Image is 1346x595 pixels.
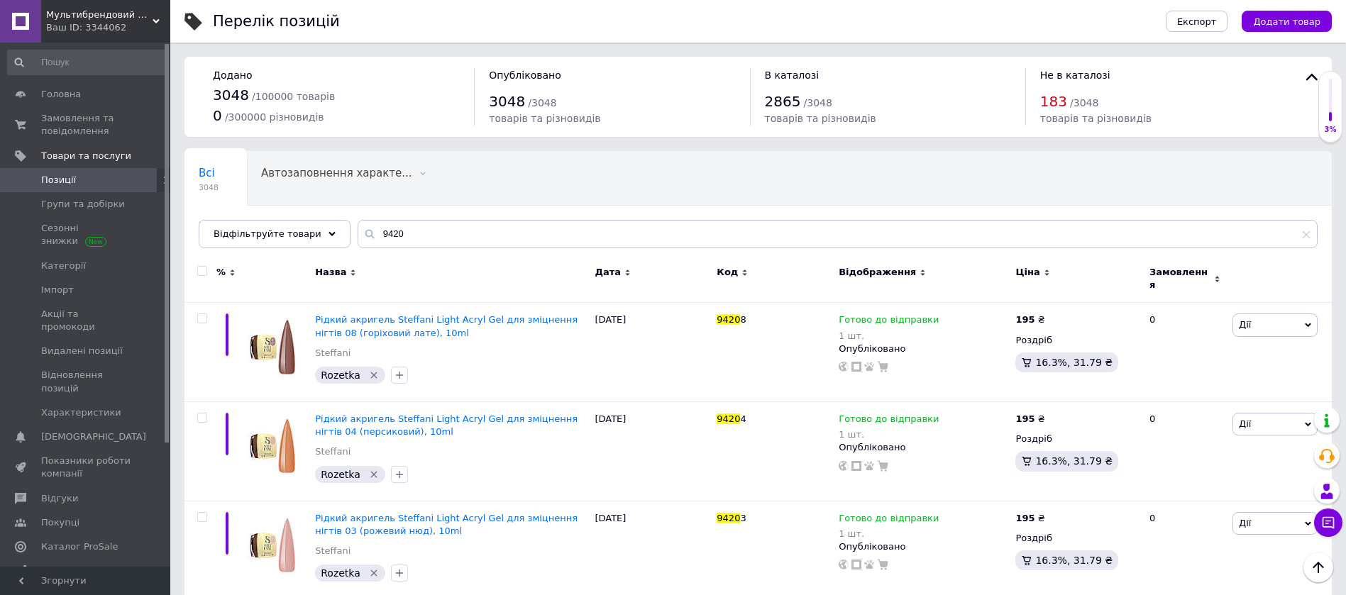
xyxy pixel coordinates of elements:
button: Експорт [1166,11,1228,32]
div: 0 [1141,401,1229,501]
div: [DATE] [591,303,713,402]
div: ₴ [1015,313,1044,326]
span: Дії [1239,418,1251,429]
span: 16.3%, 31.79 ₴ [1035,455,1113,467]
img: Жидкий акригель Steffani Light Acryl Gel для укрепления ногтей 04 (персиковый), 10ml [241,413,308,479]
span: 0 [213,107,222,124]
a: Рідкий акригель Steffani Light Acryl Gel для зміцнення нігтів 08 (горіховий лате), 10ml [315,314,578,338]
span: Позиції [41,174,76,187]
span: / 3048 [804,97,832,109]
div: 0 [1141,303,1229,402]
span: 16.3%, 31.79 ₴ [1035,555,1113,566]
span: Замовлення та повідомлення [41,112,131,138]
div: ₴ [1015,512,1044,525]
input: Пошук [7,50,167,75]
span: / 300000 різновидів [225,111,324,123]
span: Додати товар [1253,16,1320,27]
span: Всі [199,167,215,179]
span: Категорії [41,260,86,272]
div: [DATE] [591,401,713,501]
span: Код [717,266,738,279]
span: Автозаповнення характе... [261,167,412,179]
span: Rozetka [321,469,360,480]
span: Головна [41,88,81,101]
div: Опубліковано [839,343,1008,355]
div: Ваш ID: 3344062 [46,21,170,34]
span: 8 [740,314,746,325]
div: 1 шт. [839,528,939,539]
span: Готово до відправки [839,413,939,428]
span: Відображення [839,266,916,279]
span: товарів та різновидів [1040,113,1152,124]
div: Опубліковано [839,540,1008,553]
span: / 3048 [1070,97,1098,109]
div: 3% [1319,125,1342,135]
b: 195 [1015,513,1035,523]
div: Опубліковано [839,441,1008,454]
div: Роздріб [1015,433,1137,445]
span: Відгуки [41,492,78,505]
div: Автозаповнення характеристик [247,152,441,206]
span: Rozetka [321,567,360,579]
span: 3048 [213,87,249,104]
span: Видалені позиції [41,345,123,357]
span: 3048 [199,182,219,193]
img: Жидкий акригель Steffani Light Acryl Gel для укрепления ногтей 03 (розовый нюд), 10ml [241,512,308,579]
a: Steffani [315,545,351,557]
div: 1 шт. [839,429,939,440]
span: 16.3%, 31.79 ₴ [1035,357,1113,368]
span: Дії [1239,319,1251,330]
button: Чат з покупцем [1314,508,1342,537]
span: Сезонні знижки [41,222,131,248]
div: Роздріб [1015,334,1137,347]
button: Наверх [1303,552,1333,582]
svg: Видалити мітку [368,469,380,480]
span: Експорт [1177,16,1217,27]
span: / 3048 [528,97,556,109]
span: Відновлення позицій [41,369,131,394]
a: Steffani [315,347,351,360]
span: 9420 [717,413,740,424]
div: Перелік позицій [213,14,340,29]
span: Відфільтруйте товари [214,228,321,239]
span: 4 [740,413,746,424]
img: Жидкий акригель Steffani Light Acryl Gel для укрепления ногтей 08 (ореховый латe), 10ml [241,313,308,380]
span: Ціна [1015,266,1039,279]
button: Додати товар [1242,11,1332,32]
span: Rozetka [199,221,241,233]
span: / 100000 товарів [252,91,335,102]
span: Імпорт [41,284,74,296]
span: Мультибрендовий магазин нігтьвого сервісу "Nail Art Centre Mozart" [46,9,153,21]
div: Роздріб [1015,532,1137,545]
span: Замовлення [1149,266,1210,291]
span: Опубліковано [489,69,561,81]
span: Rozetka [321,369,360,381]
span: Характеристики [41,406,121,419]
a: Рідкий акригель Steffani Light Acryl Gel для зміцнення нігтів 03 (рожевий нюд), 10ml [315,513,578,536]
span: Каталог ProSale [41,540,118,553]
a: Рідкий акригель Steffani Light Acryl Gel для зміцнення нігтів 04 (персиковий), 10ml [315,413,578,437]
span: 183 [1040,93,1067,110]
span: % [216,266,226,279]
span: Аналітика [41,565,90,577]
a: Steffani [315,445,351,458]
span: Акції та промокоди [41,308,131,333]
b: 195 [1015,314,1035,325]
span: Товари та послуги [41,150,131,162]
span: Дії [1239,518,1251,528]
span: Показники роботи компанії [41,455,131,480]
span: Додано [213,69,252,81]
span: 9420 [717,314,740,325]
span: В каталозі [765,69,820,81]
svg: Видалити мітку [368,567,380,579]
span: товарів та різновидів [765,113,876,124]
span: Не в каталозі [1040,69,1110,81]
span: Покупці [41,516,79,529]
span: 3048 [489,93,525,110]
span: 2865 [765,93,801,110]
span: Групи та добірки [41,198,125,211]
span: Назва [315,266,346,279]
